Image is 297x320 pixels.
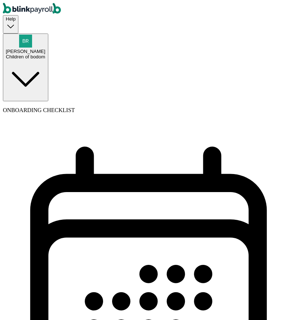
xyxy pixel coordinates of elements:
[261,285,297,320] iframe: Chat Widget
[3,3,294,15] nav: Global
[6,16,15,22] span: Help
[3,34,48,101] button: [PERSON_NAME]Children of bodom
[6,54,45,59] div: Children of bodom
[3,15,18,34] button: Help
[3,107,294,114] p: ONBOARDING CHECKLIST
[6,49,45,54] span: [PERSON_NAME]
